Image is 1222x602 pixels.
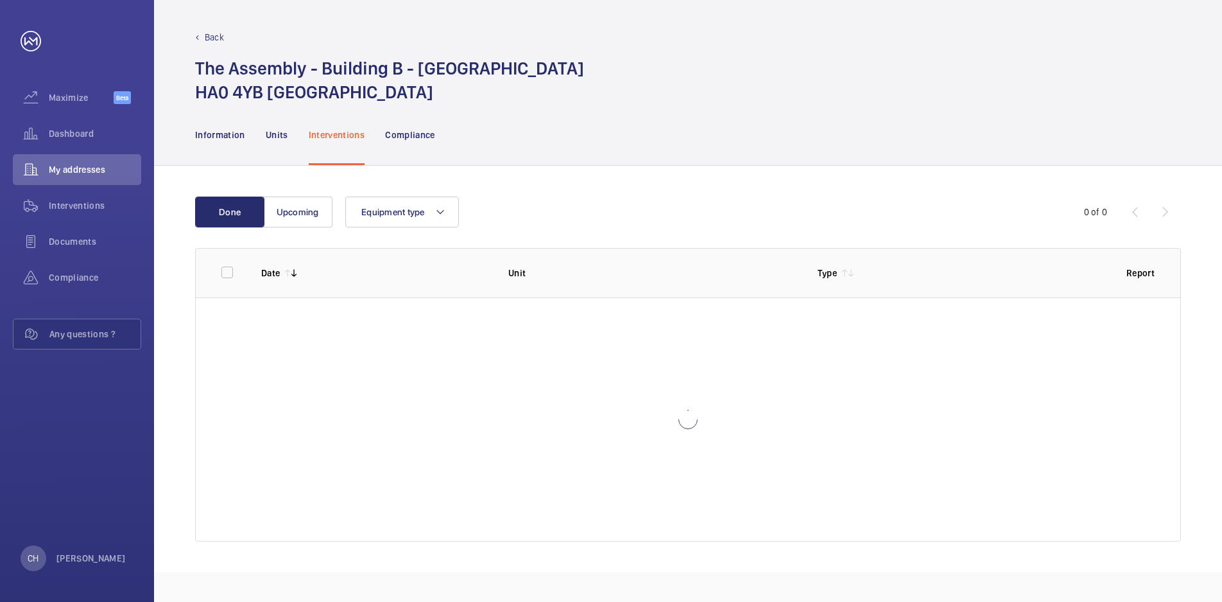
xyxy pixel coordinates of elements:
[195,128,245,141] p: Information
[508,267,796,279] p: Unit
[49,163,141,176] span: My addresses
[266,128,288,141] p: Units
[49,328,141,341] span: Any questions ?
[385,128,435,141] p: Compliance
[49,235,141,248] span: Documents
[28,552,39,565] p: CH
[1126,267,1155,279] p: Report
[205,31,224,44] p: Back
[345,197,459,227] button: Equipment type
[818,267,837,279] p: Type
[1084,206,1107,218] div: 0 of 0
[114,91,131,104] span: Beta
[56,552,126,565] p: [PERSON_NAME]
[49,271,141,284] span: Compliance
[195,57,584,104] h1: The Assembly - Building B - [GEOGRAPHIC_DATA] HA0 4YB [GEOGRAPHIC_DATA]
[361,207,425,217] span: Equipment type
[309,128,365,141] p: Interventions
[261,267,280,279] p: Date
[195,197,264,227] button: Done
[49,127,141,140] span: Dashboard
[263,197,332,227] button: Upcoming
[49,199,141,212] span: Interventions
[49,91,114,104] span: Maximize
